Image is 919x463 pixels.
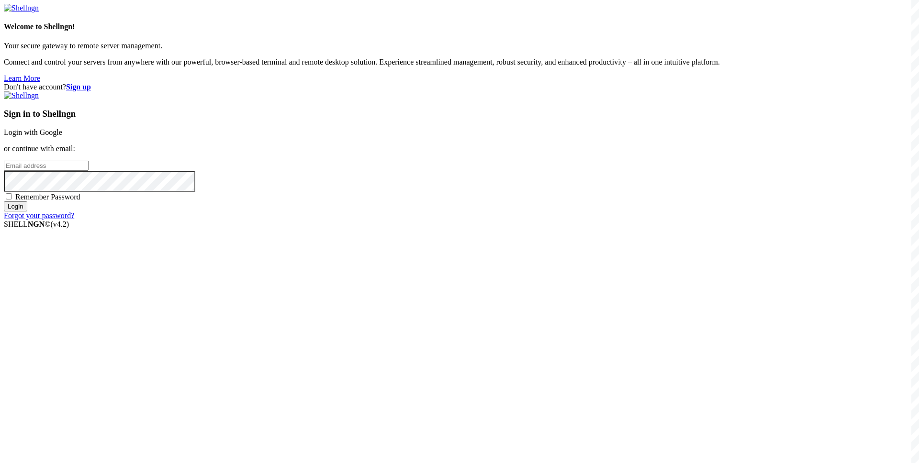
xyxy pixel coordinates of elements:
span: 4.2.0 [51,220,69,228]
a: Login with Google [4,128,62,136]
a: Sign up [66,83,91,91]
input: Remember Password [6,193,12,199]
div: Don't have account? [4,83,915,91]
span: Remember Password [15,193,80,201]
a: Forgot your password? [4,211,74,220]
p: or continue with email: [4,144,915,153]
p: Connect and control your servers from anywhere with our powerful, browser-based terminal and remo... [4,58,915,66]
img: Shellngn [4,4,39,12]
input: Login [4,201,27,211]
h4: Welcome to Shellngn! [4,22,915,31]
h3: Sign in to Shellngn [4,109,915,119]
input: Email address [4,161,89,171]
p: Your secure gateway to remote server management. [4,42,915,50]
span: SHELL © [4,220,69,228]
b: NGN [28,220,45,228]
img: Shellngn [4,91,39,100]
a: Learn More [4,74,40,82]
